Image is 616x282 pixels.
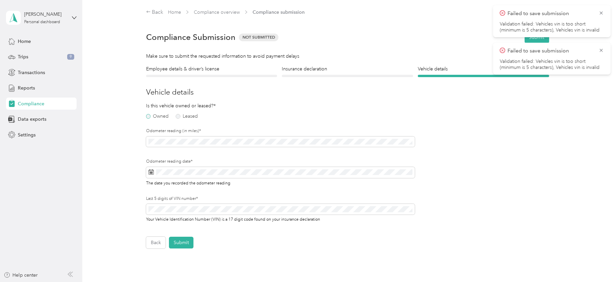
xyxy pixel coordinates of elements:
[146,53,549,60] div: Make sure to submit the requested information to avoid payment delays
[146,114,169,119] label: Owned
[18,84,35,92] span: Reports
[146,8,164,16] div: Back
[253,9,305,16] span: Compliance submission
[18,131,36,138] span: Settings
[146,128,415,134] label: Odometer reading (in miles)*
[67,54,74,60] span: 9
[18,53,28,60] span: Trips
[508,9,593,18] p: Failed to save submission
[146,87,549,98] h3: Vehicle details
[146,33,235,42] h1: Compliance Submission
[18,116,46,123] span: Data exports
[578,244,616,282] iframe: Everlance-gr Chat Button Frame
[418,65,549,72] h4: Vehicle details
[500,21,604,33] li: Validation failed: Vehicles vin is too short (minimum is 5 characters), Vehicles vin is invalid
[146,65,277,72] h4: Employee details & driver’s license
[4,272,38,279] button: Help center
[282,65,413,72] h4: Insurance declaration
[24,11,66,18] div: [PERSON_NAME]
[146,237,166,248] button: Back
[146,102,233,109] p: Is this vehicle owned or leased?*
[146,216,320,222] span: Your Vehicle Identification Number (VIN) is a 17 digit code found on your insurance declaration
[525,32,549,43] button: Submit
[176,114,198,119] label: Leased
[24,20,60,24] div: Personal dashboard
[146,180,230,186] span: The date you recorded the odometer reading
[146,196,415,202] label: Last 5 digits of VIN number*
[508,47,593,55] p: Failed to save submission
[18,38,31,45] span: Home
[18,100,44,107] span: Compliance
[194,9,240,15] a: Compliance overview
[169,237,193,248] button: Submit
[18,69,45,76] span: Transactions
[168,9,181,15] a: Home
[146,159,415,165] label: Odometer reading date*
[500,58,604,70] li: Validation failed: Vehicles vin is too short (minimum is 5 characters), Vehicles vin is invalid
[239,34,278,41] span: Not Submitted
